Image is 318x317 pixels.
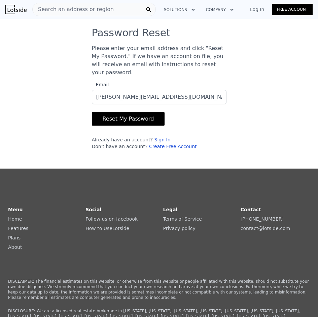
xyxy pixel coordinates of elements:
[8,279,310,300] p: DISCLAIMER: The financial estimates on this website, or otherwise from this website or people aff...
[92,112,165,126] button: Reset My Password
[85,226,129,231] a: How to UseLotside
[272,4,313,15] a: Free Account
[8,235,21,240] a: Plans
[241,207,261,212] strong: Contact
[8,244,22,250] a: About
[158,4,201,16] button: Solutions
[8,207,23,212] strong: Menu
[92,136,226,150] div: Already have an account? Don't have an account?
[85,207,101,212] strong: Social
[92,44,226,77] p: Please enter your email address and click "Reset My Password." If we have an account on file, you...
[163,226,196,231] a: Privacy policy
[149,144,197,149] a: Create Free Account
[8,216,22,222] a: Home
[8,226,28,231] a: Features
[33,5,114,13] span: Search an address or region
[241,226,290,231] a: contact@lotside.com
[242,6,272,13] a: Log In
[92,82,109,87] span: Email
[241,216,284,222] a: [PHONE_NUMBER]
[92,27,226,39] h3: Password Reset
[5,5,27,14] img: Lotside
[163,207,178,212] strong: Legal
[92,90,226,104] input: Email
[163,216,202,222] a: Terms of Service
[201,4,239,16] button: Company
[154,137,171,142] a: Sign In
[85,216,138,222] a: Follow us on facebook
